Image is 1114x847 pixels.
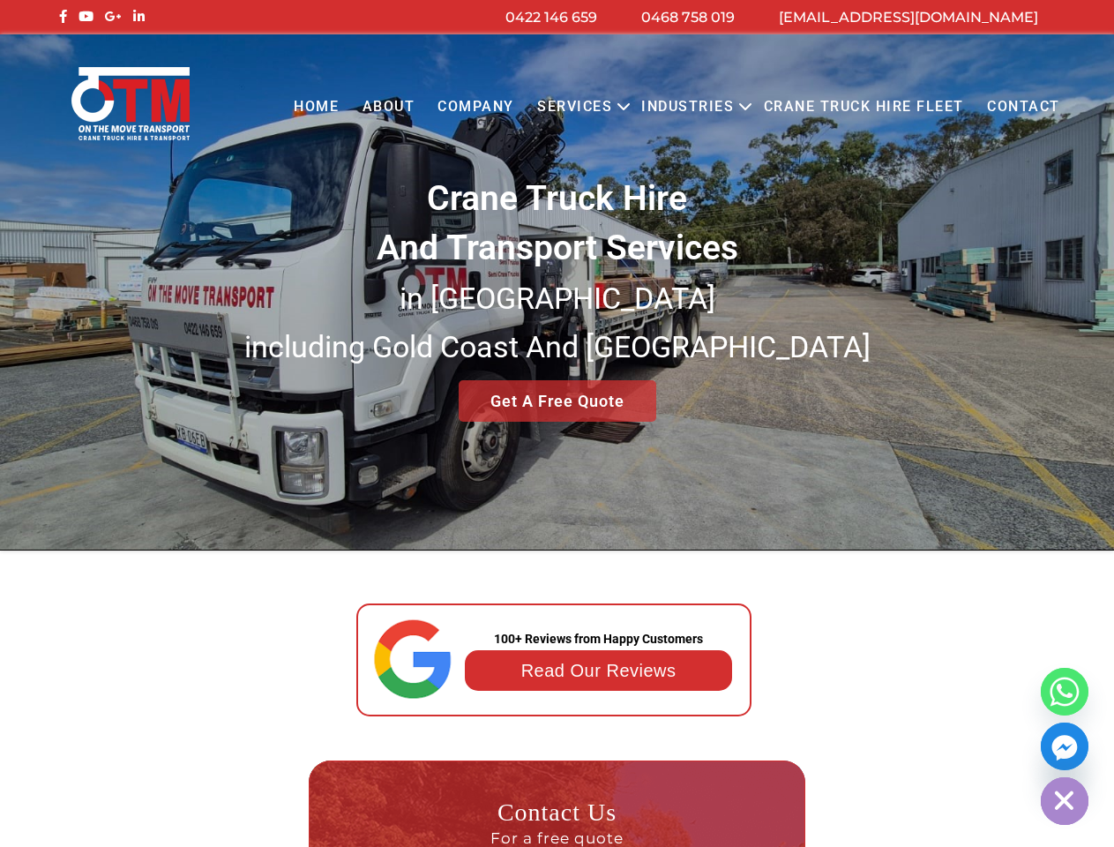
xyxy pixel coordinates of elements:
a: Industries [630,83,745,131]
a: Whatsapp [1041,668,1088,716]
a: COMPANY [426,83,526,131]
small: in [GEOGRAPHIC_DATA] including Gold Coast And [GEOGRAPHIC_DATA] [244,281,871,365]
strong: 100+ Reviews from Happy Customers [494,632,703,646]
a: Read Our Reviews [521,661,677,680]
a: 0468 758 019 [641,9,735,26]
a: Contact [976,83,1072,131]
a: Crane Truck Hire Fleet [751,83,975,131]
a: Home [282,83,350,131]
a: Facebook_Messenger [1041,723,1088,770]
a: 0422 146 659 [505,9,597,26]
a: [EMAIL_ADDRESS][DOMAIN_NAME] [779,9,1038,26]
a: Services [526,83,624,131]
a: Get A Free Quote [459,380,656,422]
a: About [350,83,426,131]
